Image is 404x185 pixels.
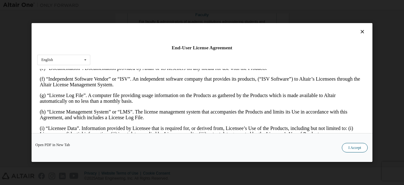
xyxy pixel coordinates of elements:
button: I Accept [342,143,368,152]
p: (h) “License Management System” or “LMS”. The license management system that accompanies the Prod... [3,40,327,52]
p: (i) “Licensee Data”. Information provided by Licensee that is required for, or derived from, Lice... [3,57,327,68]
div: End-User License Agreement [37,45,367,51]
p: (g) “License Log File”. A computer file providing usage information on the Products as gathered b... [3,24,327,35]
p: (j) “Products. Products include Altair Software, ISV Software, and/or Supplier software; and Docu... [3,73,327,84]
div: English [41,58,53,62]
a: Open PDF in New Tab [35,143,70,147]
p: (f) “Independent Software Vendor” or “ISV”. An independent software company that provides its pro... [3,7,327,19]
